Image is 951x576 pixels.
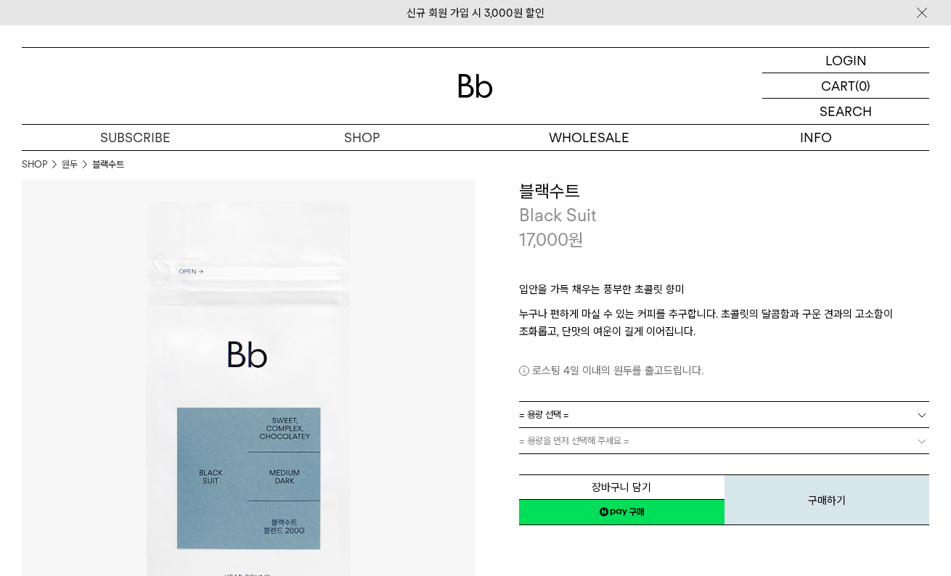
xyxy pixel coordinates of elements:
p: CART [821,73,855,98]
p: 누구나 편하게 마실 수 있는 커피를 추구합니다. 초콜릿의 달콤함과 구운 견과의 고소함이 조화롭고, 단맛의 여운이 길게 이어집니다. [519,305,929,340]
button: 장바구니 담기 [519,474,725,500]
p: LOGIN [825,48,867,73]
a: 신규 회원 가입 시 3,000원 할인 [407,7,544,20]
p: INFO [703,125,930,150]
a: SHOP [22,157,47,172]
p: 입안을 가득 채우는 풍부한 초콜릿 향미 [519,281,929,305]
p: 17,000 [519,228,584,252]
span: = 용량을 먼저 선택해 주세요 = [519,428,629,453]
span: = 용량 선택 = [519,402,569,427]
p: SEARCH [820,99,872,124]
a: 원두 [62,157,78,172]
p: WHOLESALE [475,125,703,150]
img: 로고 [458,74,493,98]
li: 블랙수트 [92,157,124,172]
p: (0) [855,73,870,98]
p: 로스팅 4일 이내의 원두를 출고드립니다. [519,362,929,379]
a: LOGIN [762,48,929,73]
button: 구매하기 [725,474,930,525]
span: 원 [568,229,584,250]
a: SHOP [249,125,476,150]
a: CART (0) [762,73,929,99]
a: SUBSCRIBE [22,125,249,150]
p: Black Suit [519,203,929,228]
h3: 블랙수트 [519,179,929,204]
a: 새창 [519,499,725,525]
